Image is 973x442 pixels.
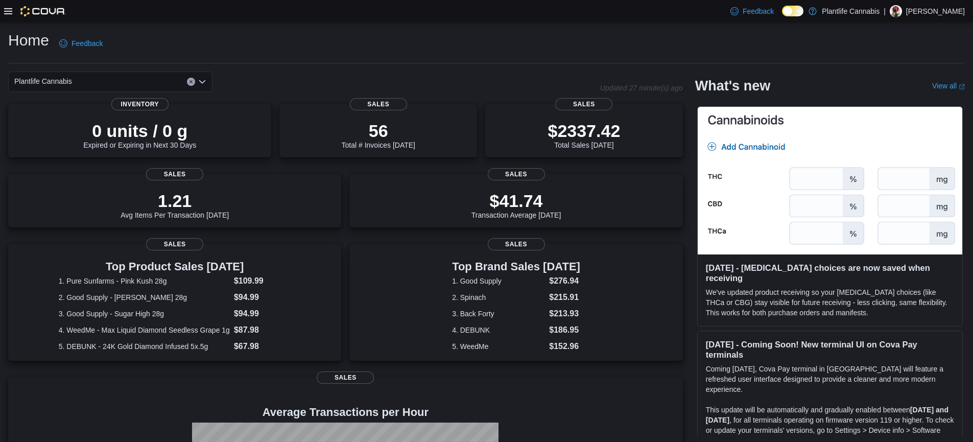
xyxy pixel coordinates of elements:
[8,30,49,51] h1: Home
[549,291,580,304] dd: $215.91
[452,276,545,286] dt: 1. Good Supply
[743,6,774,16] span: Feedback
[706,339,954,360] h3: [DATE] - Coming Soon! New terminal UI on Cova Pay terminals
[706,263,954,283] h3: [DATE] - [MEDICAL_DATA] choices are now saved when receiving
[121,191,229,219] div: Avg Items Per Transaction [DATE]
[452,309,545,319] dt: 3. Back Forty
[452,341,545,352] dt: 5. WeedMe
[706,364,954,394] p: Coming [DATE], Cova Pay terminal in [GEOGRAPHIC_DATA] will feature a refreshed user interface des...
[471,191,561,211] p: $41.74
[555,98,612,110] span: Sales
[14,75,72,87] span: Plantlife Cannabis
[350,98,407,110] span: Sales
[234,275,291,287] dd: $109.99
[59,276,230,286] dt: 1. Pure Sunfarms - Pink Kush 28g
[549,324,580,336] dd: $186.95
[198,78,206,86] button: Open list of options
[72,38,103,49] span: Feedback
[59,309,230,319] dt: 3. Good Supply - Sugar High 28g
[549,340,580,353] dd: $152.96
[452,325,545,335] dt: 4. DEBUNK
[146,168,203,180] span: Sales
[548,121,620,149] div: Total Sales [DATE]
[111,98,169,110] span: Inventory
[146,238,203,250] span: Sales
[342,121,415,149] div: Total # Invoices [DATE]
[452,292,545,303] dt: 2. Spinach
[234,324,291,336] dd: $87.98
[83,121,196,149] div: Expired or Expiring in Next 30 Days
[234,291,291,304] dd: $94.99
[726,1,778,21] a: Feedback
[317,371,374,384] span: Sales
[187,78,195,86] button: Clear input
[59,261,291,273] h3: Top Product Sales [DATE]
[234,308,291,320] dd: $94.99
[59,325,230,335] dt: 4. WeedMe - Max Liquid Diamond Seedless Grape 1g
[488,168,545,180] span: Sales
[83,121,196,141] p: 0 units / 0 g
[706,287,954,318] p: We've updated product receiving so your [MEDICAL_DATA] choices (like THCa or CBG) stay visible fo...
[932,82,965,90] a: View allExternal link
[55,33,107,54] a: Feedback
[59,341,230,352] dt: 5. DEBUNK - 24K Gold Diamond Infused 5x.5g
[782,16,782,17] span: Dark Mode
[890,5,902,17] div: Sam Kovacs
[548,121,620,141] p: $2337.42
[121,191,229,211] p: 1.21
[884,5,886,17] p: |
[234,340,291,353] dd: $67.98
[549,275,580,287] dd: $276.94
[906,5,965,17] p: [PERSON_NAME]
[695,78,770,94] h2: What's new
[959,84,965,90] svg: External link
[452,261,580,273] h3: Top Brand Sales [DATE]
[488,238,545,250] span: Sales
[20,6,66,16] img: Cova
[822,5,880,17] p: Plantlife Cannabis
[549,308,580,320] dd: $213.93
[782,6,803,16] input: Dark Mode
[16,406,675,418] h4: Average Transactions per Hour
[59,292,230,303] dt: 2. Good Supply - [PERSON_NAME] 28g
[342,121,415,141] p: 56
[600,84,683,92] p: Updated 27 minute(s) ago
[471,191,561,219] div: Transaction Average [DATE]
